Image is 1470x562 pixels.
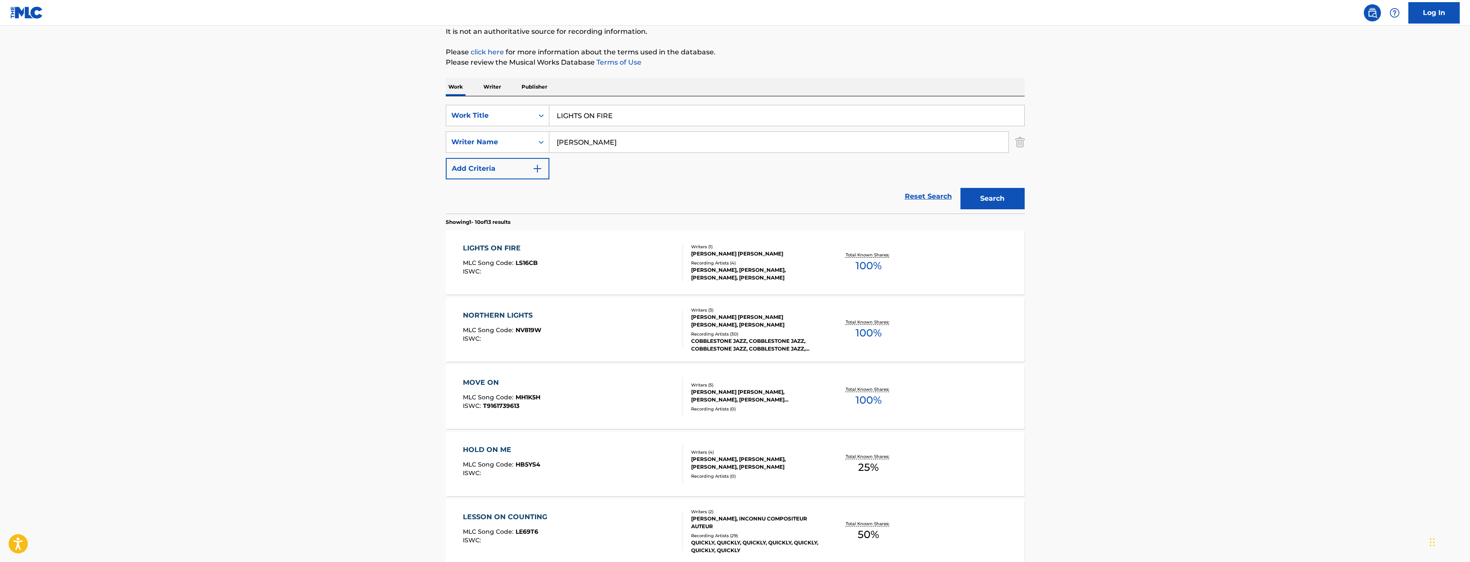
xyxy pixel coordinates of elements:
[856,258,882,274] span: 100 %
[1389,8,1400,18] img: help
[446,27,1025,37] p: It is not an authoritative source for recording information.
[463,268,483,275] span: ISWC :
[691,539,820,554] div: QUICKLY, QUICKLY, QUICKLY, QUICKLY, QUICKLY, QUICKLY, QUICKLY
[691,382,820,388] div: Writers ( 5 )
[446,365,1025,429] a: MOVE ONMLC Song Code:MH1K5HISWC:T9161739613Writers (5)[PERSON_NAME] [PERSON_NAME], [PERSON_NAME],...
[691,508,820,515] div: Writers ( 2 )
[516,259,538,267] span: LS16CB
[691,532,820,539] div: Recording Artists ( 29 )
[691,388,820,404] div: [PERSON_NAME] [PERSON_NAME], [PERSON_NAME], [PERSON_NAME] [PERSON_NAME] [PERSON_NAME], HELLSTROEM...
[858,460,879,475] span: 25 %
[446,218,510,226] p: Showing 1 - 10 of 13 results
[463,512,552,522] div: LESSON ON COUNTING
[463,243,538,253] div: LIGHTS ON FIRE
[1015,131,1025,153] img: Delete Criterion
[451,110,528,121] div: Work Title
[463,259,516,267] span: MLC Song Code :
[691,515,820,530] div: [PERSON_NAME], INCONNU COMPOSITEUR AUTEUR
[451,137,528,147] div: Writer Name
[463,445,540,455] div: HOLD ON ME
[1430,529,1435,555] div: Drag
[691,449,820,455] div: Writers ( 4 )
[691,473,820,479] div: Recording Artists ( 0 )
[463,310,541,321] div: NORTHERN LIGHTS
[691,337,820,353] div: COBBLESTONE JAZZ, COBBLESTONE JAZZ, COBBLESTONE JAZZ, COBBLESTONE JAZZ, COBBLESTONE JAZZ
[691,331,820,337] div: Recording Artists ( 30 )
[463,378,540,388] div: MOVE ON
[483,402,519,410] span: T9161739613
[481,78,504,96] p: Writer
[691,250,820,258] div: [PERSON_NAME] [PERSON_NAME]
[1386,4,1403,21] div: Help
[516,393,540,401] span: MH1K5H
[1408,2,1460,24] a: Log In
[846,386,892,393] p: Total Known Shares:
[446,432,1025,496] a: HOLD ON MEMLC Song Code:HB5YS4ISWC:Writers (4)[PERSON_NAME], [PERSON_NAME], [PERSON_NAME], [PERSO...
[463,402,483,410] span: ISWC :
[691,313,820,329] div: [PERSON_NAME] [PERSON_NAME] [PERSON_NAME], [PERSON_NAME]
[446,47,1025,57] p: Please for more information about the terms used in the database.
[856,325,882,341] span: 100 %
[856,393,882,408] span: 100 %
[516,461,540,468] span: HB5YS4
[960,188,1025,209] button: Search
[846,520,892,527] p: Total Known Shares:
[900,187,956,206] a: Reset Search
[1427,521,1470,562] iframe: Chat Widget
[446,297,1025,362] a: NORTHERN LIGHTSMLC Song Code:NV819WISWC:Writers (3)[PERSON_NAME] [PERSON_NAME] [PERSON_NAME], [PE...
[691,406,820,412] div: Recording Artists ( 0 )
[1367,8,1378,18] img: search
[691,260,820,266] div: Recording Artists ( 4 )
[858,527,879,542] span: 50 %
[691,266,820,282] div: [PERSON_NAME], [PERSON_NAME], [PERSON_NAME], [PERSON_NAME]
[463,536,483,544] span: ISWC :
[846,453,892,460] p: Total Known Shares:
[463,528,516,535] span: MLC Song Code :
[446,105,1025,214] form: Search Form
[446,230,1025,294] a: LIGHTS ON FIREMLC Song Code:LS16CBISWC:Writers (1)[PERSON_NAME] [PERSON_NAME]Recording Artists (4...
[595,58,641,66] a: Terms of Use
[519,78,550,96] p: Publisher
[471,48,504,56] a: click here
[463,335,483,342] span: ISWC :
[691,244,820,250] div: Writers ( 1 )
[446,78,465,96] p: Work
[463,469,483,477] span: ISWC :
[516,326,541,334] span: NV819W
[463,461,516,468] span: MLC Song Code :
[463,326,516,334] span: MLC Song Code :
[446,57,1025,68] p: Please review the Musical Works Database
[846,319,892,325] p: Total Known Shares:
[463,393,516,401] span: MLC Song Code :
[532,164,543,174] img: 9d2ae6d4665cec9f34b9.svg
[446,158,549,179] button: Add Criteria
[846,252,892,258] p: Total Known Shares:
[516,528,538,535] span: LE69T6
[691,307,820,313] div: Writers ( 3 )
[10,6,43,19] img: MLC Logo
[1364,4,1381,21] a: Public Search
[691,455,820,471] div: [PERSON_NAME], [PERSON_NAME], [PERSON_NAME], [PERSON_NAME]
